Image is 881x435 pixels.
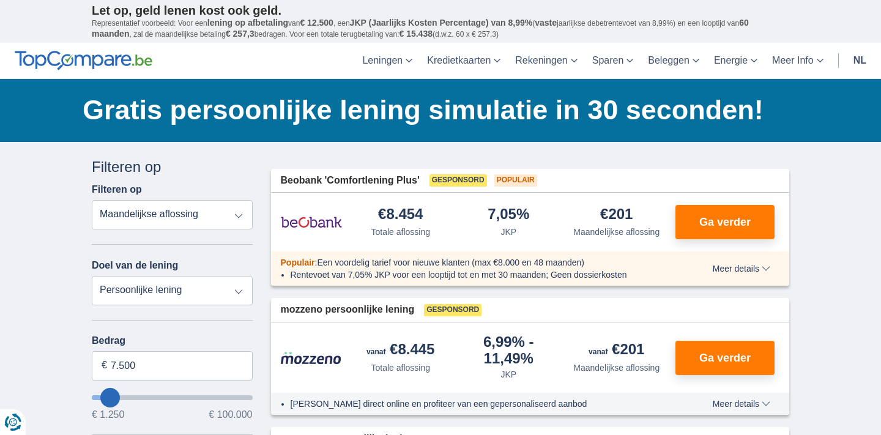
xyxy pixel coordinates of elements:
[92,3,789,18] p: Let op, geld lenen kost ook geld.
[699,217,751,228] span: Ga verder
[399,29,433,39] span: € 15.438
[846,43,874,79] a: nl
[271,256,678,269] div: :
[317,258,584,267] span: Een voordelig tarief voor nieuwe klanten (max €8.000 en 48 maanden)
[500,226,516,238] div: JKP
[573,362,660,374] div: Maandelijkse aflossing
[300,18,333,28] span: € 12.500
[102,359,107,373] span: €
[350,18,533,28] span: JKP (Jaarlijks Kosten Percentage) van 8,99%
[281,207,342,237] img: product.pl.alt Beobank
[713,400,770,408] span: Meer details
[371,226,430,238] div: Totale aflossing
[641,43,707,79] a: Beleggen
[92,184,142,195] label: Filteren op
[226,29,255,39] span: € 257,3
[494,174,537,187] span: Populair
[600,207,633,223] div: €201
[92,18,749,39] span: 60 maanden
[291,269,668,281] li: Rentevoet van 7,05% JKP voor een looptijd tot en met 30 maanden; Geen dossierkosten
[371,362,430,374] div: Totale aflossing
[92,335,253,346] label: Bedrag
[15,51,152,70] img: TopCompare
[281,351,342,365] img: product.pl.alt Mozzeno
[92,260,178,271] label: Doel van de lening
[366,342,434,359] div: €8.445
[291,398,668,410] li: [PERSON_NAME] direct online en profiteer van een gepersonaliseerd aanbod
[573,226,660,238] div: Maandelijkse aflossing
[704,264,779,273] button: Meer details
[713,264,770,273] span: Meer details
[699,352,751,363] span: Ga verder
[83,91,789,129] h1: Gratis persoonlijke lening simulatie in 30 seconden!
[704,399,779,409] button: Meer details
[585,43,641,79] a: Sparen
[281,174,420,188] span: Beobank 'Comfortlening Plus'
[281,258,315,267] span: Populair
[281,303,415,317] span: mozzeno persoonlijke lening
[92,18,789,40] p: Representatief voorbeeld: Voor een van , een ( jaarlijkse debetrentevoet van 8,99%) en een loopti...
[765,43,831,79] a: Meer Info
[508,43,584,79] a: Rekeningen
[420,43,508,79] a: Kredietkaarten
[429,174,487,187] span: Gesponsord
[675,341,775,375] button: Ga verder
[535,18,557,28] span: vaste
[707,43,765,79] a: Energie
[209,410,252,420] span: € 100.000
[500,368,516,381] div: JKP
[355,43,420,79] a: Leningen
[589,342,644,359] div: €201
[92,395,253,400] input: wantToBorrow
[378,207,423,223] div: €8.454
[92,410,124,420] span: € 1.250
[675,205,775,239] button: Ga verder
[459,335,558,366] div: 6,99%
[207,18,288,28] span: lening op afbetaling
[92,157,253,177] div: Filteren op
[424,304,481,316] span: Gesponsord
[488,207,529,223] div: 7,05%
